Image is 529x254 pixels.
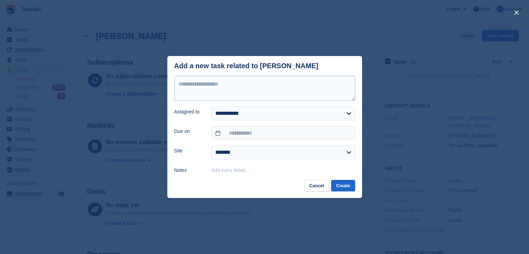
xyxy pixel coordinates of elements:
[174,62,319,70] div: Add a new task related to [PERSON_NAME]
[174,147,203,154] label: Site
[174,108,203,116] label: Assigned to
[174,167,203,174] label: Notes
[174,128,203,135] label: Due on
[211,167,250,173] button: Add extra detail…
[304,180,329,191] button: Cancel
[331,180,355,191] button: Create
[511,7,522,18] button: close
